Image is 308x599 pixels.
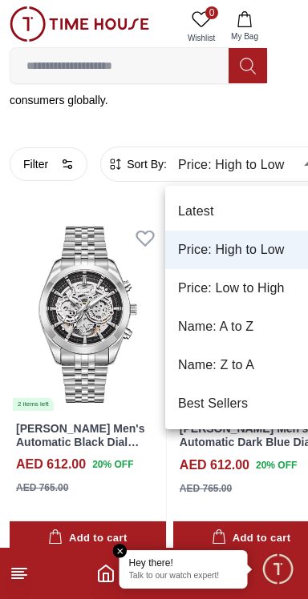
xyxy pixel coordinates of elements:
em: Close tooltip [113,544,128,558]
div: Chat Widget [261,552,296,587]
p: Talk to our watch expert! [129,571,238,582]
div: Hey there! [129,557,238,569]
